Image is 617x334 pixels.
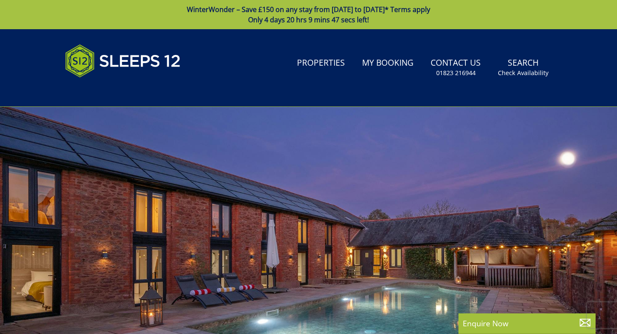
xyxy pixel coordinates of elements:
[494,54,552,82] a: SearchCheck Availability
[248,15,369,24] span: Only 4 days 20 hrs 9 mins 47 secs left!
[294,54,348,73] a: Properties
[498,69,548,77] small: Check Availability
[427,54,484,82] a: Contact Us01823 216944
[61,88,151,95] iframe: Customer reviews powered by Trustpilot
[359,54,417,73] a: My Booking
[65,39,181,82] img: Sleeps 12
[463,318,591,329] p: Enquire Now
[436,69,476,77] small: 01823 216944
